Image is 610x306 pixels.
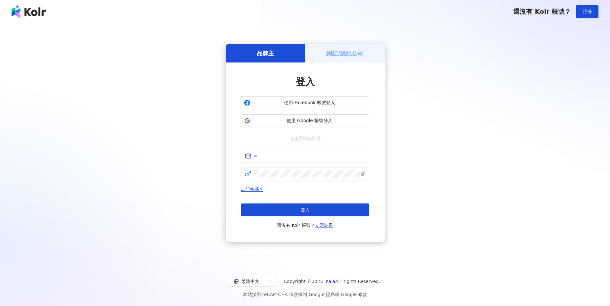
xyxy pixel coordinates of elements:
span: Copyright © 2025 All Rights Reserved. [284,277,380,285]
span: 還沒有 Kolr 帳號？ [513,8,571,15]
button: 使用 Facebook 帳號登入 [241,96,369,109]
img: logo [12,5,46,18]
span: 登入 [301,207,310,212]
span: 或使用信箱註冊 [285,135,325,142]
span: 本站採用 reCAPTCHA 保護機制 [243,291,367,298]
span: 註冊 [583,9,592,14]
span: 使用 Google 帳號登入 [253,118,366,124]
h5: 網紅/經紀公司 [326,49,363,57]
span: 登入 [296,76,315,87]
a: 立即註冊 [315,223,333,228]
span: | [339,292,341,297]
a: 忘記密碼？ [241,187,263,192]
button: 註冊 [576,5,598,18]
span: 還沒有 Kolr 帳號？ [277,221,333,229]
span: | [307,292,309,297]
div: 繁體中文 [234,276,266,286]
a: Google 條款 [341,292,367,297]
a: Google 隱私權 [309,292,339,297]
a: iKala [324,279,335,284]
h5: 品牌主 [257,49,274,57]
span: 使用 Facebook 帳號登入 [253,100,366,106]
button: 使用 Google 帳號登入 [241,114,369,127]
button: 登入 [241,203,369,216]
span: eye-invisible [361,172,365,176]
